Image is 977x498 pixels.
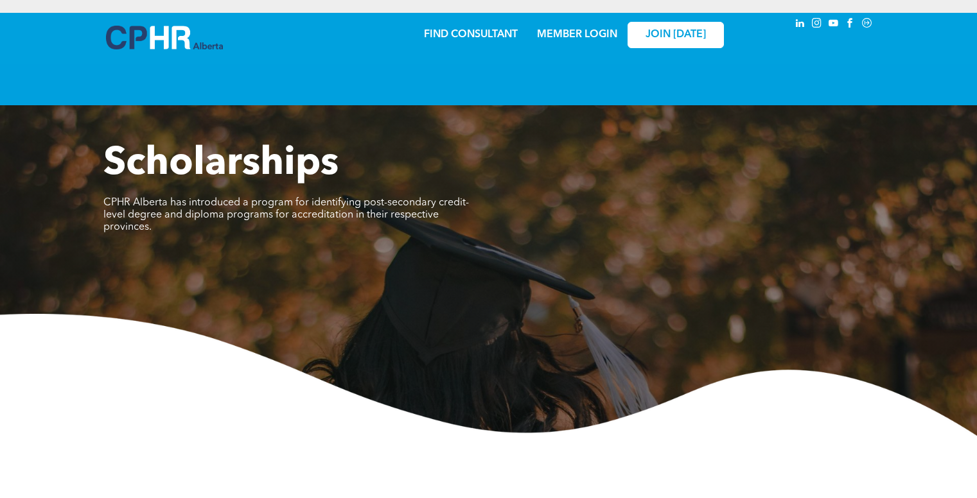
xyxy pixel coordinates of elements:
[103,198,469,232] span: CPHR Alberta has introduced a program for identifying post-secondary credit-level degree and dipl...
[793,16,807,33] a: linkedin
[810,16,824,33] a: instagram
[537,30,617,40] a: MEMBER LOGIN
[646,29,706,41] span: JOIN [DATE]
[103,145,339,184] span: Scholarships
[424,30,518,40] a: FIND CONSULTANT
[628,22,724,48] a: JOIN [DATE]
[860,16,874,33] a: Social network
[843,16,858,33] a: facebook
[827,16,841,33] a: youtube
[106,26,223,49] img: A blue and white logo for cp alberta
